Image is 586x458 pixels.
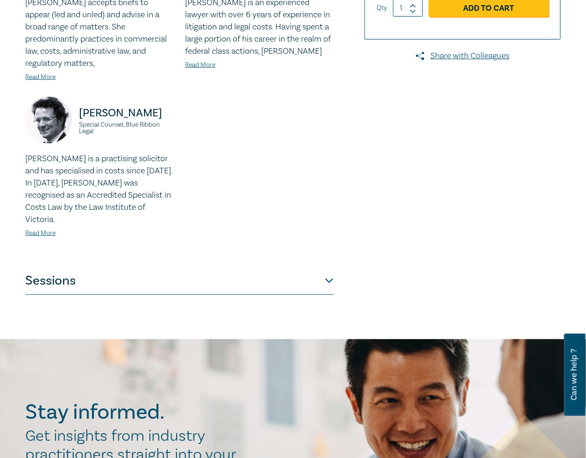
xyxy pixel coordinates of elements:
h2: Stay informed. [25,401,246,425]
p: [PERSON_NAME] [79,106,174,121]
button: Sessions [25,267,334,295]
img: https://s3.ap-southeast-2.amazonaws.com/leo-cussen-store-production-content/Contacts/Gareth%20Jon... [25,97,72,143]
p: [PERSON_NAME] is a practising solicitor and has specialised in costs since [DATE]. In [DATE], [PE... [25,153,174,226]
a: Read More [185,61,215,69]
a: Share with Colleagues [364,50,561,62]
a: Read More [25,229,56,237]
small: Special Counsel, Blue Ribbon Legal [79,122,174,135]
a: Read More [25,73,56,81]
span: Can we help ? [570,339,579,410]
label: Qty [377,3,387,13]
